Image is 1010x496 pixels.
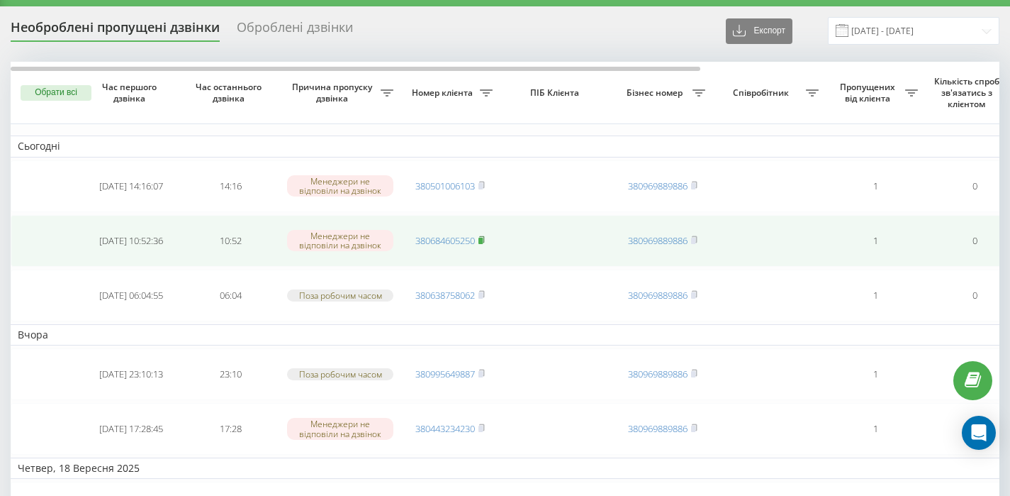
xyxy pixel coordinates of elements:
[181,160,280,212] td: 14:16
[408,87,480,99] span: Номер клієнта
[415,368,475,380] a: 380995649887
[628,368,688,380] a: 380969889886
[826,270,925,321] td: 1
[181,270,280,321] td: 06:04
[181,403,280,455] td: 17:28
[93,82,169,104] span: Час першого дзвінка
[826,403,925,455] td: 1
[82,270,181,321] td: [DATE] 06:04:55
[826,348,925,400] td: 1
[82,215,181,267] td: [DATE] 10:52:36
[628,422,688,435] a: 380969889886
[932,76,1004,109] span: Кількість спроб зв'язатись з клієнтом
[287,230,393,251] div: Менеджери не відповіли на дзвінок
[82,403,181,455] td: [DATE] 17:28:45
[21,85,91,101] button: Обрати всі
[415,422,475,435] a: 380443234230
[628,289,688,302] a: 380969889886
[719,87,806,99] span: Співробітник
[833,82,905,104] span: Пропущених від клієнта
[415,289,475,302] a: 380638758062
[628,234,688,247] a: 380969889886
[962,416,996,450] div: Open Intercom Messenger
[826,215,925,267] td: 1
[82,160,181,212] td: [DATE] 14:16:07
[287,368,393,380] div: Поза робочим часом
[181,215,280,267] td: 10:52
[287,290,393,302] div: Поза робочим часом
[237,20,353,42] div: Оброблені дзвінки
[11,20,220,42] div: Необроблені пропущені дзвінки
[287,418,393,439] div: Менеджери не відповіли на дзвінок
[181,348,280,400] td: 23:10
[826,160,925,212] td: 1
[192,82,269,104] span: Час останнього дзвінка
[415,180,475,192] a: 380501006103
[628,180,688,192] a: 380969889886
[415,234,475,247] a: 380684605250
[287,82,381,104] span: Причина пропуску дзвінка
[287,175,393,197] div: Менеджери не відповіли на дзвінок
[82,348,181,400] td: [DATE] 23:10:13
[512,87,601,99] span: ПІБ Клієнта
[620,87,692,99] span: Бізнес номер
[726,18,792,44] button: Експорт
